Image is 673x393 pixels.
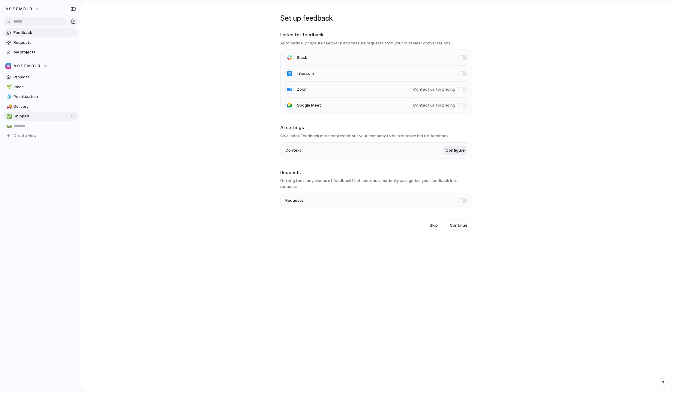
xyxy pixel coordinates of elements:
h1: Set up feedback [280,13,472,24]
a: 🧊Prioritization [3,92,78,101]
a: 🛤️ [3,122,78,131]
button: Λ S S E M B L R [3,62,78,71]
div: 🌱 [6,83,11,90]
span: Prioritization [14,94,76,100]
a: Requests [3,38,78,47]
a: 🚚Delivery [3,102,78,111]
span: Λ S S E M B L R [5,6,32,12]
span: Context [285,147,301,153]
h2: Listen for feedback [280,32,472,38]
button: 🚚 [5,104,11,110]
h3: Automatically capture feedback and feature requests from your customer conversations. [280,40,472,46]
button: Create view [3,131,78,140]
span: Google Meet [297,102,321,108]
button: Skip [425,221,443,230]
span: My projects [14,49,76,55]
span: Contact us for pricing [413,102,455,108]
a: My projects [3,48,78,57]
span: Continue [450,222,467,228]
span: Projects [14,74,76,80]
button: Configure [443,146,467,155]
span: Shipped [14,113,76,119]
div: 🚚 [6,103,11,110]
button: Λ S S E M B L R [3,4,43,14]
span: Slack [297,55,307,61]
span: Ideas [14,84,76,90]
span: Zoom [297,86,308,92]
span: Contact us for pricing [413,86,455,92]
button: 🛤️ [5,123,11,129]
a: ✅Shipped [3,112,78,121]
span: Delivery [14,104,76,110]
a: 🌱Ideas [3,83,78,92]
h2: AI settings [280,124,472,131]
button: 🧊 [5,94,11,100]
button: Continue [445,221,472,230]
h2: Requests [280,169,472,176]
span: Create view [14,133,37,139]
span: Intercom [297,71,314,77]
div: ✅ [6,113,11,120]
button: ✅ [5,113,11,119]
span: Requests [285,198,303,204]
span: Skip [430,222,438,228]
h3: Getting too many pieces of feedback? Let Index automatically categorize your feedback into requests. [280,178,472,189]
button: 🌱 [5,84,11,90]
span: Requests [14,40,76,46]
a: Feedback [3,28,78,37]
span: Λ S S E M B L R [14,63,40,69]
span: Feedback [14,30,76,36]
div: 🧊 [6,93,11,100]
a: Projects [3,73,78,82]
span: Configure [446,147,465,153]
div: 🛤️ [6,122,11,129]
h3: Give Index Feedback more context about your company to help capture better feedback. [280,133,472,139]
